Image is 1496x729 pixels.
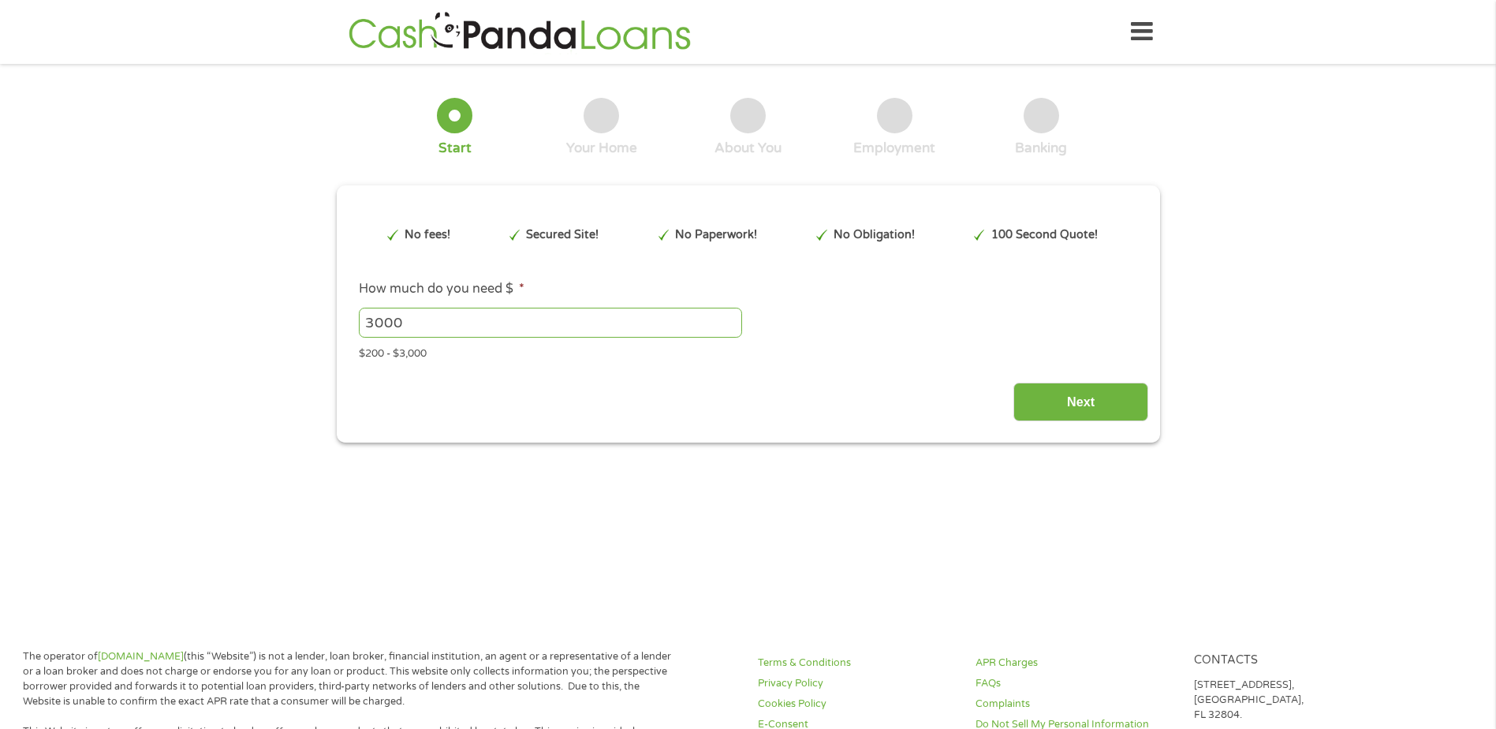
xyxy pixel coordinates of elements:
[976,697,1174,712] a: Complaints
[1194,653,1393,668] h4: Contacts
[1194,678,1393,723] p: [STREET_ADDRESS], [GEOGRAPHIC_DATA], FL 32804.
[344,9,696,54] img: GetLoanNow Logo
[566,140,637,157] div: Your Home
[359,341,1136,362] div: $200 - $3,000
[976,656,1174,671] a: APR Charges
[834,226,915,244] p: No Obligation!
[359,281,524,297] label: How much do you need $
[526,226,599,244] p: Secured Site!
[1015,140,1067,157] div: Banking
[853,140,935,157] div: Employment
[758,676,957,691] a: Privacy Policy
[991,226,1098,244] p: 100 Second Quote!
[714,140,782,157] div: About You
[758,697,957,712] a: Cookies Policy
[23,649,677,709] p: The operator of (this “Website”) is not a lender, loan broker, financial institution, an agent or...
[98,650,184,663] a: [DOMAIN_NAME]
[758,656,957,671] a: Terms & Conditions
[976,676,1174,691] a: FAQs
[1013,383,1148,421] input: Next
[675,226,757,244] p: No Paperwork!
[405,226,450,244] p: No fees!
[438,140,472,157] div: Start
